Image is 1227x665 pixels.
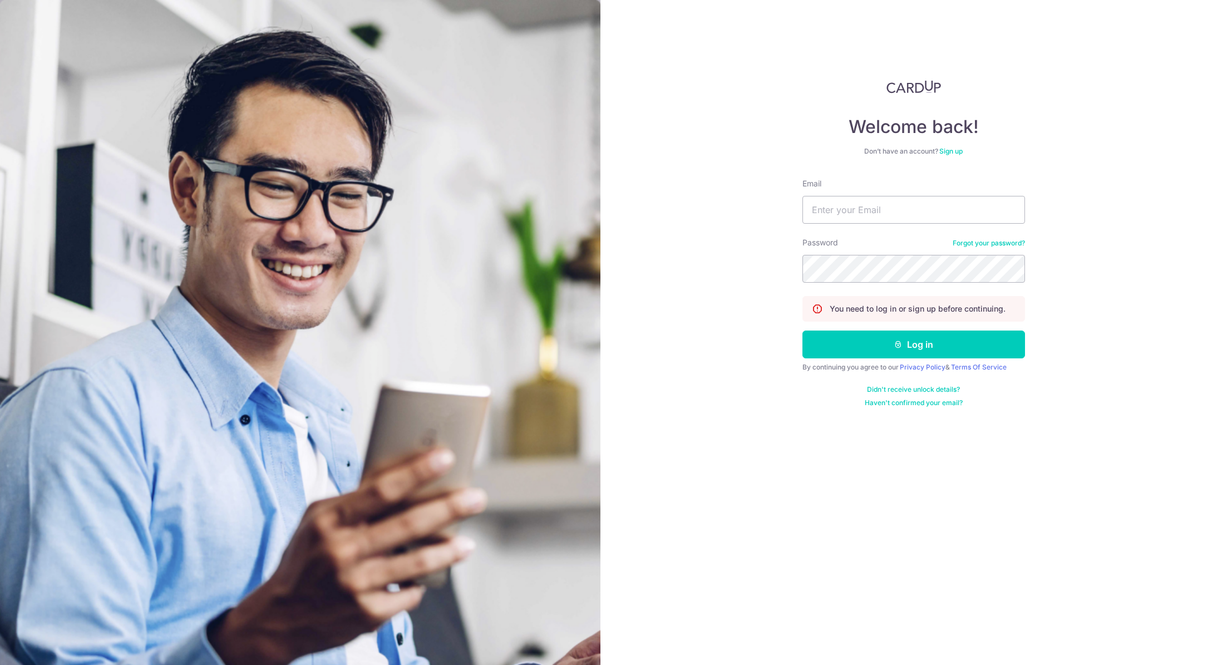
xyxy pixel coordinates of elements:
label: Password [802,237,838,248]
label: Email [802,178,821,189]
div: Don’t have an account? [802,147,1025,156]
img: CardUp Logo [886,80,941,93]
a: Terms Of Service [951,363,1007,371]
a: Privacy Policy [900,363,945,371]
p: You need to log in or sign up before continuing. [830,303,1006,314]
input: Enter your Email [802,196,1025,224]
a: Sign up [939,147,963,155]
div: By continuing you agree to our & [802,363,1025,372]
button: Log in [802,331,1025,358]
a: Forgot your password? [953,239,1025,248]
a: Haven't confirmed your email? [865,398,963,407]
a: Didn't receive unlock details? [867,385,960,394]
h4: Welcome back! [802,116,1025,138]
